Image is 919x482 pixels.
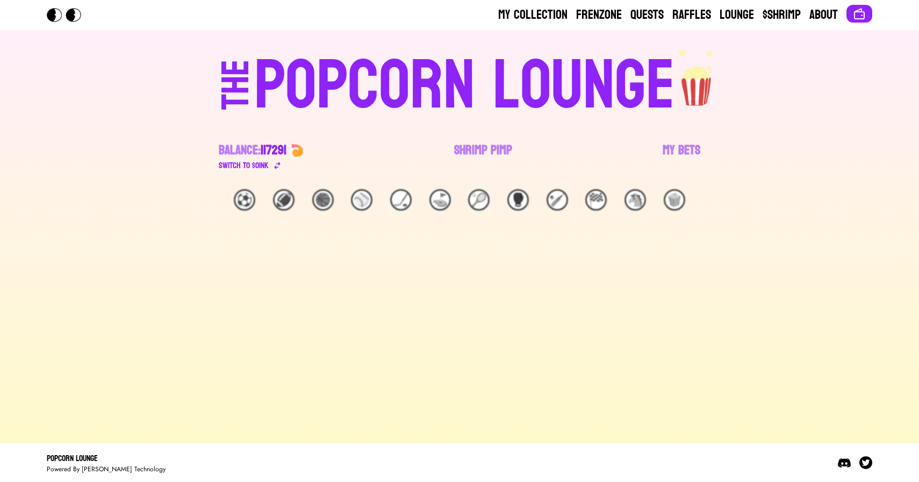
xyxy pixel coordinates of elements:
[234,189,255,211] div: ⚽️
[507,189,529,211] div: 🥊
[254,52,675,120] div: POPCORN LOUNGE
[47,452,166,465] div: Popcorn Lounge
[672,6,711,24] a: Raffles
[312,189,334,211] div: 🏀
[498,6,568,24] a: My Collection
[128,47,791,120] a: THEPOPCORN LOUNGEpopcorn
[454,142,512,172] a: Shrimp Pimp
[547,189,568,211] div: 🏏
[859,456,872,469] img: Twitter
[291,144,304,157] img: 🍤
[351,189,372,211] div: ⚾️
[429,189,451,211] div: ⛳️
[273,189,295,211] div: 🏈
[390,189,412,211] div: 🏒
[576,6,622,24] a: Frenzone
[630,6,664,24] a: Quests
[838,456,851,469] img: Discord
[47,8,90,22] img: Popcorn
[675,47,719,107] img: popcorn
[219,159,269,172] div: Switch to $ OINK
[809,6,838,24] a: About
[663,142,700,172] a: My Bets
[720,6,754,24] a: Lounge
[585,189,607,211] div: 🏁
[47,465,166,473] div: Powered By [PERSON_NAME] Technology
[624,189,646,211] div: 🐴
[261,139,286,162] span: 117291
[763,6,801,24] a: $Shrimp
[664,189,685,211] div: 🍿
[853,8,866,20] img: Connect wallet
[468,189,490,211] div: 🎾
[217,60,255,131] div: THE
[219,142,286,159] div: Balance:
